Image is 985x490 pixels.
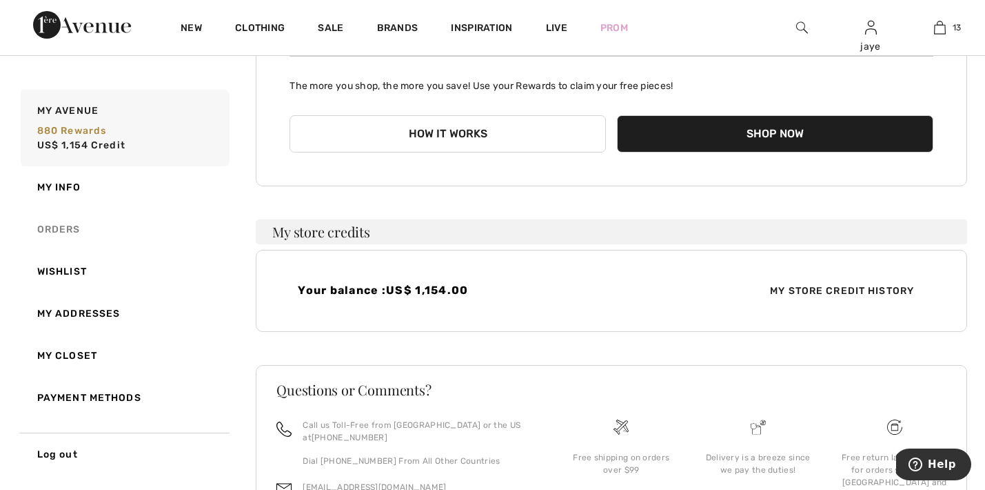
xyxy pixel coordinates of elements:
[377,22,418,37] a: Brands
[934,19,946,36] img: My Bag
[887,420,902,435] img: Free shipping on orders over $99
[906,19,973,36] a: 13
[256,219,967,244] h3: My store credits
[386,284,468,297] span: US$ 1,154.00
[751,420,766,435] img: Delivery is a breeze since we pay the duties!
[865,21,877,34] a: Sign In
[837,39,904,54] div: jaye
[451,22,512,37] span: Inspiration
[181,22,202,37] a: New
[865,19,877,36] img: My Info
[303,419,536,444] p: Call us Toll-Free from [GEOGRAPHIC_DATA] or the US at
[235,22,285,37] a: Clothing
[276,422,292,437] img: call
[298,284,603,297] h4: Your balance :
[290,68,933,93] p: The more you shop, the more you save! Use your Rewards to claim your free pieces!
[600,21,628,35] a: Prom
[37,104,99,118] span: My Avenue
[312,433,387,442] a: [PHONE_NUMBER]
[564,451,678,476] div: Free shipping on orders over $99
[18,377,230,419] a: Payment Methods
[276,383,946,397] h3: Questions or Comments?
[18,335,230,377] a: My Closet
[953,21,962,34] span: 13
[290,115,606,153] button: How it works
[37,125,106,137] span: 880 rewards
[896,449,971,483] iframe: Opens a widget where you can find more information
[796,19,808,36] img: search the website
[18,433,230,476] a: Log out
[33,11,131,39] img: 1ère Avenue
[303,455,536,467] p: Dial [PHONE_NUMBER] From All Other Countries
[617,115,933,153] button: Shop Now
[613,420,629,435] img: Free shipping on orders over $99
[759,284,925,298] span: My Store Credit History
[546,21,567,35] a: Live
[37,139,125,151] span: US$ 1,154 Credit
[18,208,230,251] a: Orders
[18,166,230,208] a: My Info
[18,293,230,335] a: My Addresses
[318,22,343,37] a: Sale
[18,251,230,293] a: Wishlist
[700,451,815,476] div: Delivery is a breeze since we pay the duties!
